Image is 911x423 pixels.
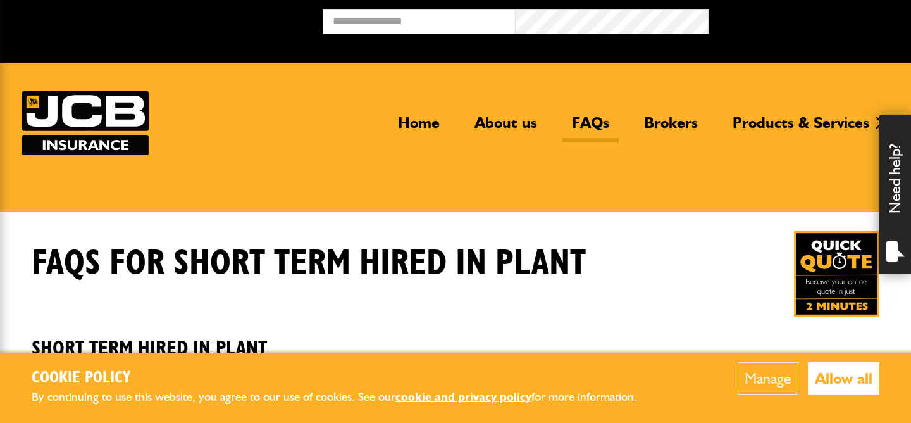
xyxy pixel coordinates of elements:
h2: Cookie Policy [32,369,658,388]
h1: FAQS for Short Term Hired In Plant [32,243,586,285]
img: Quick Quote [794,231,879,317]
a: About us [465,113,547,142]
a: cookie and privacy policy [395,389,531,404]
button: Broker Login [709,9,902,29]
a: Home [388,113,449,142]
img: JCB Insurance Services logo [22,91,149,155]
p: By continuing to use this website, you agree to our use of cookies. See our for more information. [32,388,658,407]
a: Brokers [635,113,707,142]
a: Products & Services [723,113,879,142]
a: JCB Insurance Services [22,91,149,155]
button: Manage [738,362,798,395]
div: Need help? [879,115,911,274]
a: FAQs [562,113,619,142]
h2: Short Term Hired In Plant [32,317,879,360]
a: Get your insurance quote in just 2-minutes [794,231,879,317]
button: Allow all [808,362,879,395]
